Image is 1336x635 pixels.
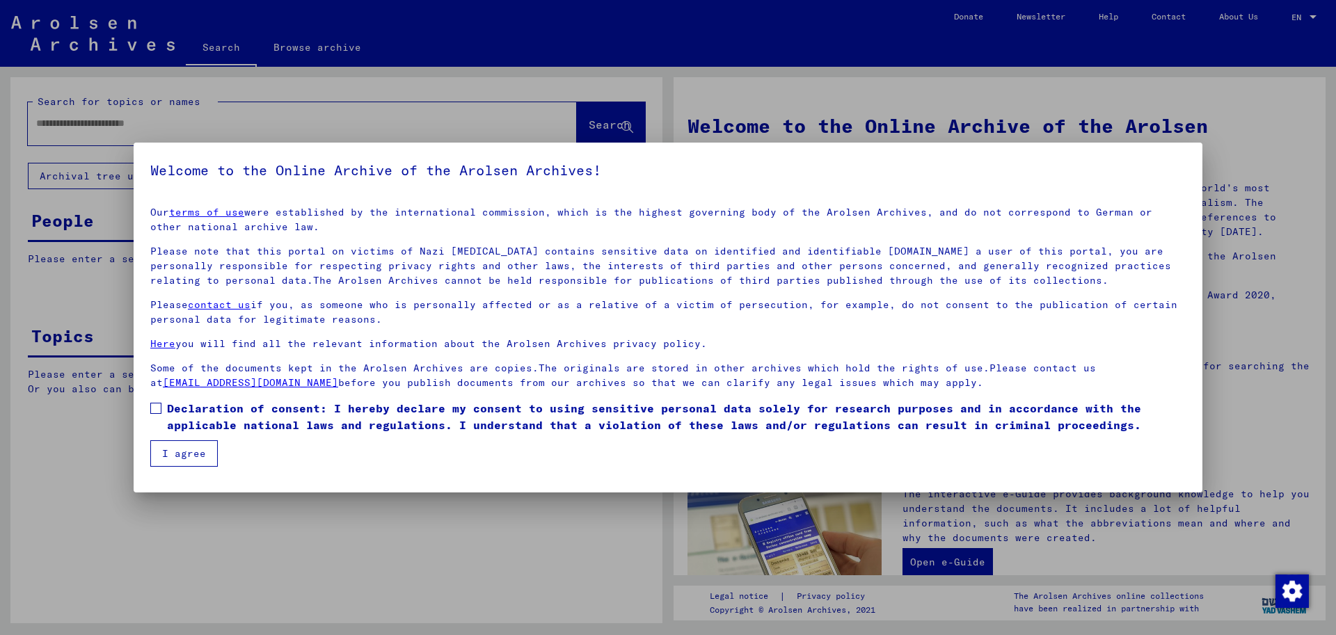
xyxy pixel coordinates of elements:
p: you will find all the relevant information about the Arolsen Archives privacy policy. [150,337,1186,351]
span: Declaration of consent: I hereby declare my consent to using sensitive personal data solely for r... [167,400,1186,433]
h5: Welcome to the Online Archive of the Arolsen Archives! [150,159,1186,182]
p: Please note that this portal on victims of Nazi [MEDICAL_DATA] contains sensitive data on identif... [150,244,1186,288]
p: Our were established by the international commission, which is the highest governing body of the ... [150,205,1186,234]
button: I agree [150,440,218,467]
a: [EMAIL_ADDRESS][DOMAIN_NAME] [163,376,338,389]
img: Change consent [1275,574,1309,608]
a: contact us [188,298,250,311]
p: Some of the documents kept in the Arolsen Archives are copies.The originals are stored in other a... [150,361,1186,390]
a: Here [150,337,175,350]
p: Please if you, as someone who is personally affected or as a relative of a victim of persecution,... [150,298,1186,327]
a: terms of use [169,206,244,218]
